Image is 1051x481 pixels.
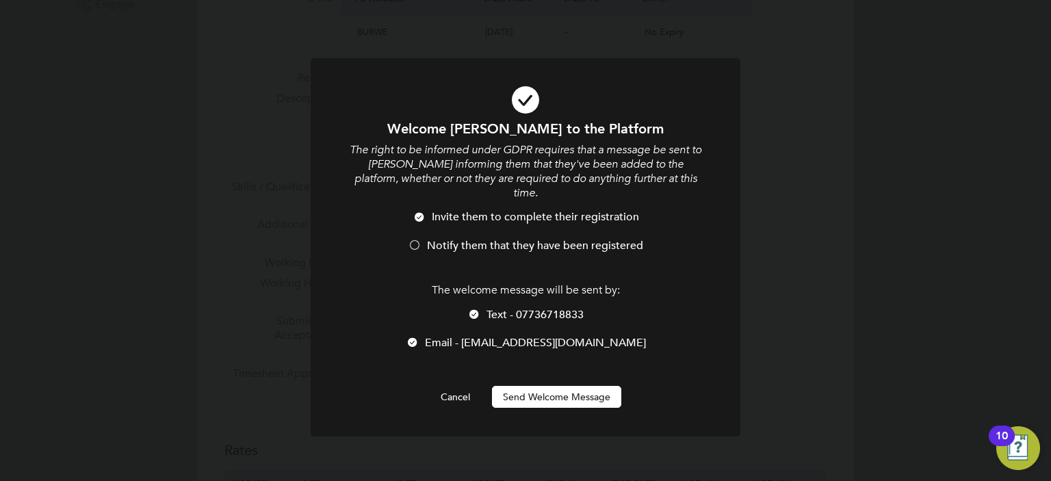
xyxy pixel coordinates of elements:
span: Email - [EMAIL_ADDRESS][DOMAIN_NAME] [425,336,646,350]
p: The welcome message will be sent by: [348,283,703,298]
button: Open Resource Center, 10 new notifications [996,426,1040,470]
div: 10 [996,436,1008,454]
i: The right to be informed under GDPR requires that a message be sent to [PERSON_NAME] informing th... [350,143,701,199]
span: Text - 07736718833 [486,308,584,322]
span: Notify them that they have been registered [427,239,643,252]
h1: Welcome [PERSON_NAME] to the Platform [348,120,703,138]
button: Send Welcome Message [492,386,621,408]
span: Invite them to complete their registration [432,210,639,224]
button: Cancel [430,386,481,408]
